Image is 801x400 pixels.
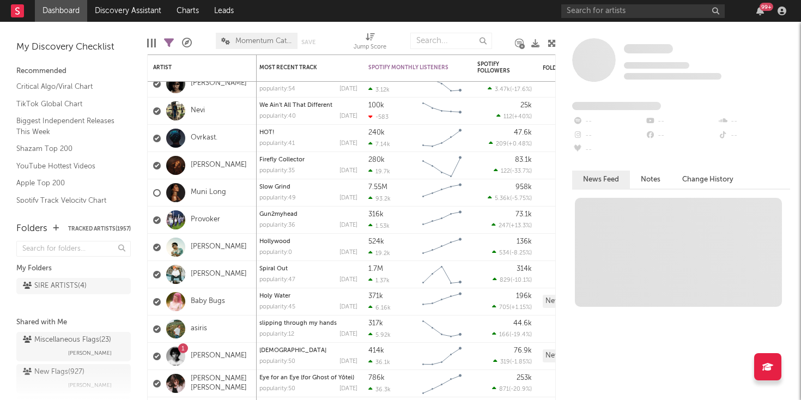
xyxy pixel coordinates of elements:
div: 314k [517,265,532,272]
div: 6.16k [368,304,391,311]
a: HOT! [259,130,275,136]
a: asiris [191,324,207,334]
span: +0.48 % [508,141,530,147]
div: popularity: 41 [259,141,295,147]
span: 122 [501,168,510,174]
div: 36.3k [368,386,391,393]
svg: Chart title [417,152,466,179]
div: Filters(634 of 1,957) [164,27,174,59]
svg: Chart title [417,207,466,234]
div: [DATE] [339,168,357,174]
svg: Chart title [417,343,466,370]
div: 19.7k [368,168,390,175]
a: Ovrkast. [191,134,217,143]
div: [DATE] [339,304,357,310]
div: 47.6k [514,129,532,136]
div: [DATE] [339,386,357,392]
span: 319 [500,359,510,365]
span: 829 [500,277,511,283]
div: Artist [153,64,235,71]
div: Edit Columns [147,27,156,59]
a: Holy Water [259,293,290,299]
div: -- [572,129,645,143]
div: 136k [517,238,532,245]
div: popularity: 12 [259,331,294,337]
div: 25k [520,102,532,109]
div: [DATE] [339,359,357,365]
span: Tracking Since: [DATE] [624,62,689,69]
span: 534 [499,250,509,256]
span: 3.47k [495,87,510,93]
span: -20.9 % [511,386,530,392]
div: popularity: 35 [259,168,295,174]
div: Firefly Collector [259,157,357,163]
div: slipping through my hands [259,320,357,326]
a: YouTube Hottest Videos [16,160,120,172]
svg: Chart title [417,125,466,152]
div: 83.1k [515,156,532,163]
div: New Flags ( 927 ) [23,366,84,379]
div: Miscellaneous Flags ( 23 ) [23,334,111,347]
div: Shared with Me [16,316,131,329]
span: 0 fans last week [624,73,721,80]
a: Eye for an Eye (for Ghost of Yōtei) [259,375,354,381]
button: Tracked Artists(1957) [68,226,131,232]
span: +13.3 % [511,223,530,229]
span: [PERSON_NAME] [68,347,112,360]
a: We Ain't All That Different [259,102,332,108]
div: 524k [368,238,384,245]
div: -- [718,114,790,129]
span: 112 [503,114,512,120]
div: 196k [516,293,532,300]
div: 280k [368,156,385,163]
div: SIRE ARTISTS ( 4 ) [23,280,87,293]
div: -- [572,114,645,129]
a: Biggest Independent Releases This Week [16,115,120,137]
div: Spotify Followers [477,61,515,74]
a: Spiral Out [259,266,288,272]
div: ( ) [496,113,532,120]
div: [DATE] [339,277,357,283]
div: 253k [517,374,532,381]
div: Spiral Out [259,266,357,272]
a: SIRE ARTISTS(4) [16,278,131,294]
div: 36.1k [368,359,390,366]
a: Muni Long [191,188,226,197]
div: Church [259,348,357,354]
a: Slow Grind [259,184,290,190]
div: popularity: 47 [259,277,295,283]
span: -5.75 % [512,196,530,202]
a: [DEMOGRAPHIC_DATA] [259,348,326,354]
div: 316k [368,211,384,218]
span: -33.7 % [512,168,530,174]
div: ( ) [494,167,532,174]
span: -10.1 % [512,277,530,283]
div: Folders [16,222,47,235]
span: 705 [499,305,509,311]
div: ( ) [493,358,532,365]
div: Recommended [16,65,131,78]
div: popularity: 0 [259,250,292,256]
a: New Flags(927)[PERSON_NAME] [16,364,131,393]
div: popularity: 50 [259,386,295,392]
div: -- [645,114,717,129]
div: We Ain't All That Different [259,102,357,108]
span: -17.6 % [512,87,530,93]
div: [DATE] [339,195,357,201]
span: Some Artist [624,44,673,53]
div: popularity: 49 [259,195,296,201]
div: Jump Score [354,41,386,54]
div: ( ) [491,222,532,229]
svg: Chart title [417,98,466,125]
div: ( ) [489,140,532,147]
div: [DATE] [339,331,357,337]
a: Nevi [191,106,205,116]
a: TikTok Global Chart [16,98,120,110]
svg: Chart title [417,288,466,316]
input: Search for artists [561,4,725,18]
div: Eye for an Eye (for Ghost of Yōtei) [259,375,357,381]
div: ( ) [493,276,532,283]
div: 7.14k [368,141,390,148]
input: Search... [410,33,492,49]
svg: Chart title [417,179,466,207]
